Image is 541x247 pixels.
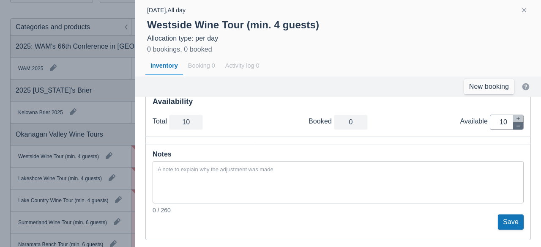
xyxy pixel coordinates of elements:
[147,19,319,30] strong: Westside Wine Tour (min. 4 guests)
[147,34,529,43] div: Allocation type: per day
[460,117,490,126] div: Available
[153,117,169,126] div: Total
[309,117,334,126] div: Booked
[147,44,212,55] div: 0 bookings, 0 booked
[147,5,186,15] div: [DATE] , All day
[153,97,524,107] div: Availability
[498,214,524,230] button: Save
[464,79,514,94] a: New booking
[153,206,524,214] div: 0 / 260
[145,56,183,76] div: Inventory
[153,148,524,160] div: Notes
